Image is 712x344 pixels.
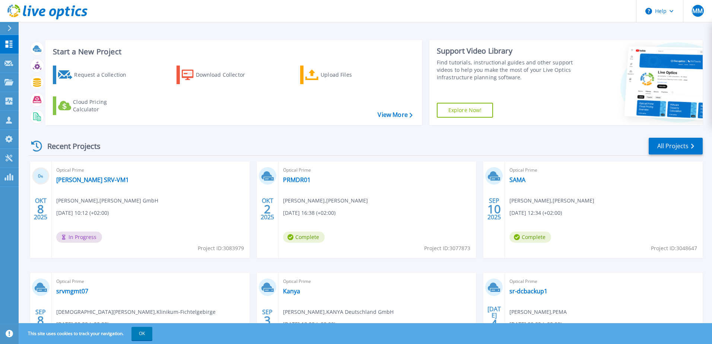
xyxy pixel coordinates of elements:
[56,197,158,205] span: [PERSON_NAME] , [PERSON_NAME] GmbH
[53,66,136,84] a: Request a Collection
[509,232,551,243] span: Complete
[283,320,336,328] span: [DATE] 12:00 (+02:00)
[437,59,576,81] div: Find tutorials, instructional guides and other support videos to help you make the most of your L...
[56,320,109,328] span: [DATE] 08:29 (+02:00)
[73,98,133,113] div: Cloud Pricing Calculator
[56,176,129,184] a: [PERSON_NAME] SRV-VM1
[20,327,152,340] span: This site uses cookies to track your navigation.
[509,166,698,174] span: Optical Prime
[131,327,152,340] button: OK
[56,166,245,174] span: Optical Prime
[509,320,562,328] span: [DATE] 09:03 (+02:00)
[56,277,245,286] span: Optical Prime
[34,307,48,334] div: SEP 2025
[437,46,576,56] div: Support Video Library
[34,195,48,223] div: OKT 2025
[283,197,368,205] span: [PERSON_NAME] , [PERSON_NAME]
[56,287,88,295] a: srvmgmt07
[509,287,547,295] a: sr-dcbackup1
[198,244,244,252] span: Project ID: 3083979
[56,308,216,316] span: [DEMOGRAPHIC_DATA][PERSON_NAME] , Klinikum-Fichtelgebirge
[283,277,472,286] span: Optical Prime
[56,209,109,217] span: [DATE] 10:12 (+02:00)
[177,66,260,84] a: Download Collector
[264,317,271,324] span: 3
[260,307,274,334] div: SEP 2025
[487,307,501,334] div: [DATE] 2025
[321,67,380,82] div: Upload Files
[437,103,493,118] a: Explore Now!
[37,317,44,324] span: 8
[509,197,594,205] span: [PERSON_NAME] , [PERSON_NAME]
[37,206,44,212] span: 8
[29,137,111,155] div: Recent Projects
[509,308,567,316] span: [PERSON_NAME] , PEMA
[283,176,311,184] a: PRMDR01
[283,308,394,316] span: [PERSON_NAME] , KANYA Deutschland GmbH
[32,172,50,181] h3: 0
[56,232,102,243] span: In Progress
[491,321,498,327] span: 4
[692,8,703,14] span: MM
[283,166,472,174] span: Optical Prime
[264,206,271,212] span: 2
[283,287,300,295] a: Kanya
[283,232,325,243] span: Complete
[509,277,698,286] span: Optical Prime
[196,67,255,82] div: Download Collector
[74,67,134,82] div: Request a Collection
[649,138,703,155] a: All Projects
[41,174,43,178] span: %
[509,209,562,217] span: [DATE] 12:34 (+02:00)
[424,244,470,252] span: Project ID: 3077873
[283,209,336,217] span: [DATE] 16:38 (+02:00)
[378,111,412,118] a: View More
[260,195,274,223] div: OKT 2025
[53,48,412,56] h3: Start a New Project
[651,244,697,252] span: Project ID: 3048647
[509,176,525,184] a: SAMA
[487,195,501,223] div: SEP 2025
[487,206,501,212] span: 10
[300,66,383,84] a: Upload Files
[53,96,136,115] a: Cloud Pricing Calculator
